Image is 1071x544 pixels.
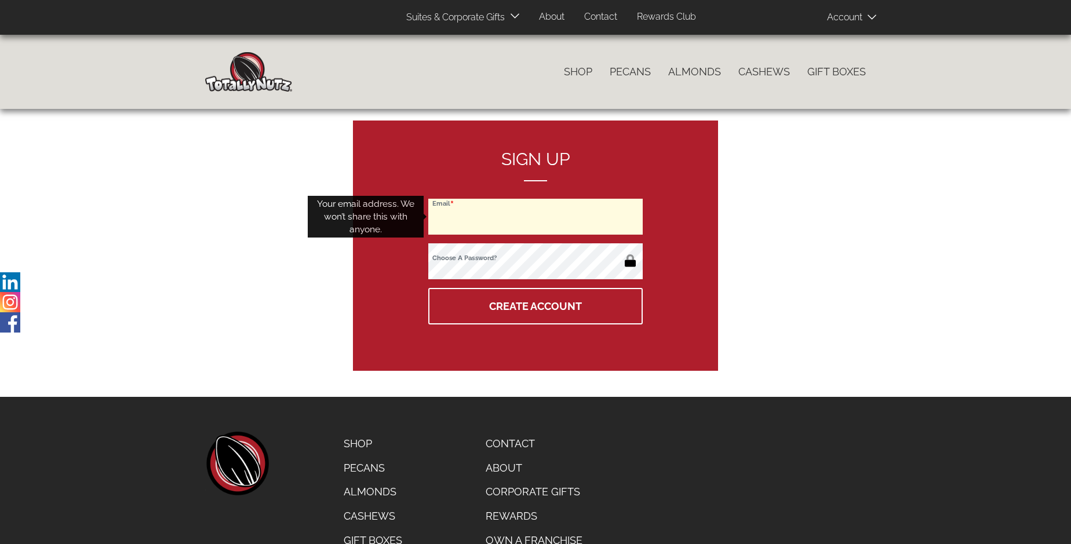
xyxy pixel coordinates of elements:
button: Create Account [428,288,643,324]
a: Cashews [335,504,411,528]
a: Shop [555,60,601,84]
a: Pecans [601,60,660,84]
a: home [205,432,269,495]
a: Gift Boxes [799,60,875,84]
a: Rewards [477,504,591,528]
a: Corporate Gifts [477,480,591,504]
a: Contact [575,6,626,28]
a: Contact [477,432,591,456]
a: About [477,456,591,480]
a: Shop [335,432,411,456]
a: Rewards Club [628,6,705,28]
h2: Sign up [428,149,643,181]
input: Email [428,199,643,235]
a: Pecans [335,456,411,480]
a: Almonds [335,480,411,504]
a: About [530,6,573,28]
div: Your email address. We won’t share this with anyone. [308,196,424,238]
a: Suites & Corporate Gifts [398,6,508,29]
img: Home [205,52,292,92]
a: Almonds [660,60,730,84]
a: Cashews [730,60,799,84]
